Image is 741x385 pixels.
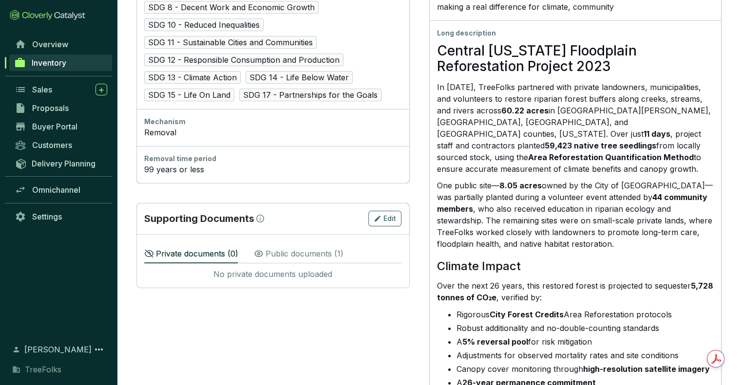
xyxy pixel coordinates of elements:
a: Settings [10,208,112,225]
a: Proposals [10,100,112,116]
span: SDG 10 - Reduced Inequalities [144,18,264,31]
p: Public documents ( 1 ) [266,248,343,259]
span: Sales [32,85,52,94]
span: Overview [32,39,68,49]
span: TreeFolks [25,364,61,375]
a: Delivery Planning [10,155,112,171]
strong: high-resolution satellite imagery [583,364,710,374]
strong: 5% reversal pool [462,337,528,347]
span: SDG 15 - Life On Land [144,89,234,101]
span: SDG 13 - Climate Action [144,71,241,84]
li: Robust additionality and no-double-counting standards [456,322,714,334]
p: Over the next 26 years, this restored forest is projected to sequester , verified by: [437,280,714,303]
li: Adjustments for observed mortality rates and site conditions [456,349,714,361]
span: Inventory [32,58,66,68]
span: Buyer Portal [32,122,77,131]
p: In [DATE], TreeFolks partnered with private landowners, municipalities, and volunteers to restore... [437,81,714,175]
p: One public site— owned by the City of [GEOGRAPHIC_DATA]—was partially planted during a volunteer ... [437,180,714,250]
span: Proposals [32,103,69,113]
div: Removal time period [144,154,401,164]
strong: 60.22 acres [501,106,549,115]
strong: 59,423 native tree seedlings [545,141,656,150]
span: Omnichannel [32,185,80,195]
a: Inventory [9,55,112,71]
strong: Area Reforestation Quantification Method [528,152,694,162]
li: Rigorous Area Reforestation protocols [456,309,714,320]
a: Customers [10,137,112,153]
li: Canopy cover monitoring through [456,363,714,375]
span: Edit [383,214,396,223]
p: Private documents ( 0 ) [156,248,238,259]
a: Buyer Portal [10,118,112,135]
span: SDG 11 - Sustainable Cities and Communities [144,36,317,49]
span: Delivery Planning [32,159,95,168]
div: Long description [437,28,714,38]
h1: Central [US_STATE] Floodplain Reforestation Project 2023 [437,43,714,74]
span: SDG 12 - Responsible Consumption and Production [144,54,343,66]
span: SDG 17 - Partnerships for the Goals [239,89,381,101]
p: Supporting Documents [144,212,254,225]
div: 99 years or less [144,164,401,175]
span: Customers [32,140,72,150]
div: No private documents uploaded [144,269,401,280]
a: Sales [10,81,112,98]
button: Edit [368,211,401,226]
h2: Climate Impact [437,259,714,273]
span: [PERSON_NAME] [24,344,92,355]
span: SDG 8 - Decent Work and Economic Growth [144,1,319,14]
strong: 8.05 acres [499,181,542,190]
span: Settings [32,212,62,221]
strong: 11 days [644,129,670,139]
div: Mechanism [144,117,401,127]
span: SDG 14 - Life Below Water [246,71,353,84]
li: A for risk mitigation [456,336,714,348]
strong: City Forest Credits [490,310,564,319]
div: Removal [144,127,401,138]
a: Omnichannel [10,182,112,198]
a: Overview [10,36,112,53]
